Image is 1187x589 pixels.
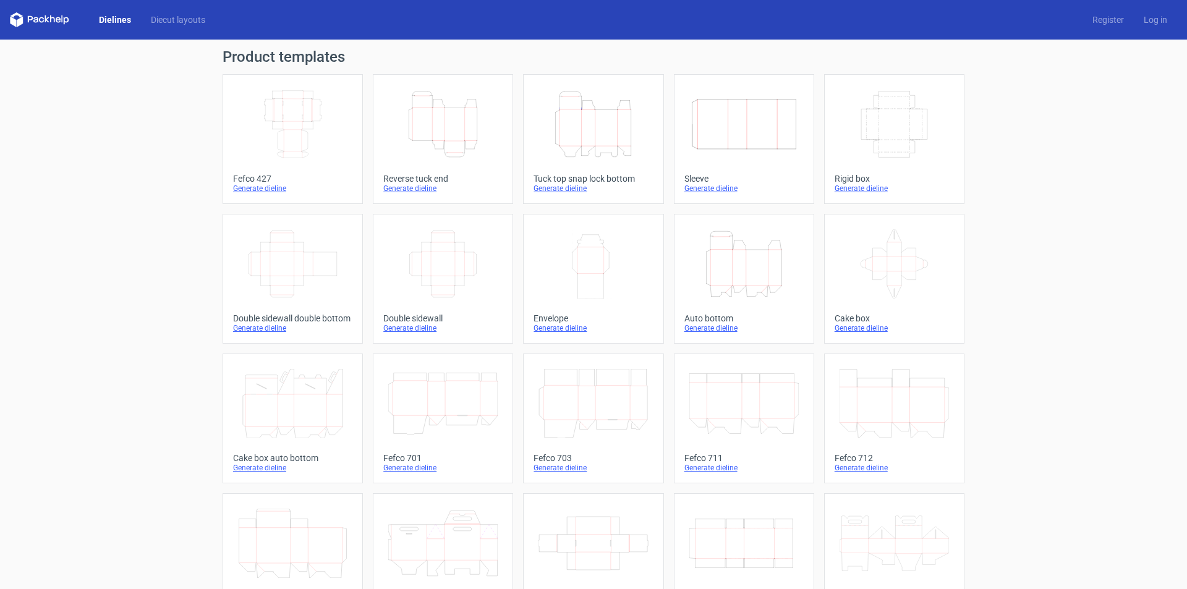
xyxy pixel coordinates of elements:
div: Envelope [534,313,653,323]
a: Cake box auto bottomGenerate dieline [223,354,363,483]
div: Fefco 701 [383,453,503,463]
a: SleeveGenerate dieline [674,74,814,204]
a: Fefco 712Generate dieline [824,354,964,483]
div: Generate dieline [383,184,503,193]
div: Generate dieline [684,463,804,473]
h1: Product templates [223,49,964,64]
a: Auto bottomGenerate dieline [674,214,814,344]
a: Log in [1134,14,1177,26]
a: Dielines [89,14,141,26]
div: Fefco 703 [534,453,653,463]
div: Generate dieline [383,323,503,333]
div: Auto bottom [684,313,804,323]
div: Rigid box [835,174,954,184]
a: Reverse tuck endGenerate dieline [373,74,513,204]
div: Cake box [835,313,954,323]
div: Double sidewall [383,313,503,323]
a: Fefco 701Generate dieline [373,354,513,483]
div: Cake box auto bottom [233,453,352,463]
div: Generate dieline [684,323,804,333]
div: Generate dieline [835,184,954,193]
div: Generate dieline [534,463,653,473]
a: Double sidewallGenerate dieline [373,214,513,344]
a: Double sidewall double bottomGenerate dieline [223,214,363,344]
div: Generate dieline [233,184,352,193]
div: Sleeve [684,174,804,184]
div: Tuck top snap lock bottom [534,174,653,184]
div: Generate dieline [684,184,804,193]
div: Reverse tuck end [383,174,503,184]
a: Fefco 711Generate dieline [674,354,814,483]
a: Fefco 427Generate dieline [223,74,363,204]
a: Tuck top snap lock bottomGenerate dieline [523,74,663,204]
div: Generate dieline [534,323,653,333]
div: Generate dieline [835,323,954,333]
a: Cake boxGenerate dieline [824,214,964,344]
a: Rigid boxGenerate dieline [824,74,964,204]
div: Generate dieline [534,184,653,193]
a: Register [1083,14,1134,26]
div: Fefco 711 [684,453,804,463]
div: Fefco 427 [233,174,352,184]
div: Fefco 712 [835,453,954,463]
div: Double sidewall double bottom [233,313,352,323]
div: Generate dieline [835,463,954,473]
a: EnvelopeGenerate dieline [523,214,663,344]
div: Generate dieline [383,463,503,473]
a: Diecut layouts [141,14,215,26]
div: Generate dieline [233,323,352,333]
div: Generate dieline [233,463,352,473]
a: Fefco 703Generate dieline [523,354,663,483]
